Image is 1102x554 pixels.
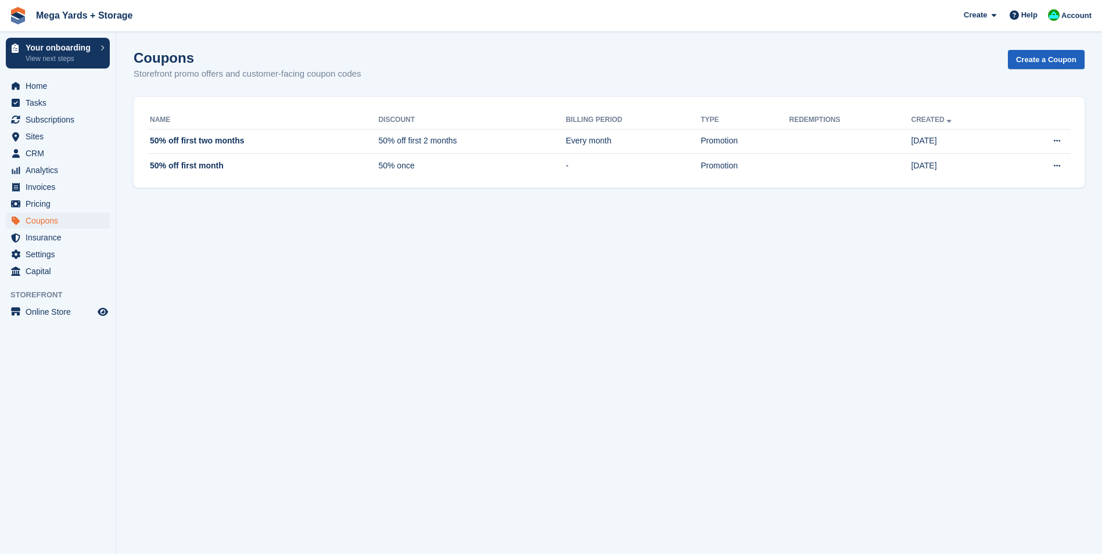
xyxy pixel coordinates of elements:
[6,304,110,320] a: menu
[9,7,27,24] img: stora-icon-8386f47178a22dfd0bd8f6a31ec36ba5ce8667c1dd55bd0f319d3a0aa187defe.svg
[566,111,701,129] th: Billing Period
[378,154,565,178] td: 50% once
[1048,9,1060,21] img: Ben Ainscough
[566,129,701,154] td: Every month
[6,179,110,195] a: menu
[26,78,95,94] span: Home
[6,229,110,246] a: menu
[6,128,110,145] a: menu
[1021,9,1038,21] span: Help
[148,111,378,129] th: Name
[6,246,110,262] a: menu
[911,116,953,124] a: Created
[701,129,789,154] td: Promotion
[6,213,110,229] a: menu
[26,246,95,262] span: Settings
[26,304,95,320] span: Online Store
[26,44,95,52] p: Your onboarding
[6,95,110,111] a: menu
[566,154,701,178] td: -
[26,196,95,212] span: Pricing
[911,154,1012,178] td: [DATE]
[26,179,95,195] span: Invoices
[964,9,987,21] span: Create
[134,67,361,81] p: Storefront promo offers and customer-facing coupon codes
[378,111,565,129] th: Discount
[26,95,95,111] span: Tasks
[26,145,95,161] span: CRM
[31,6,137,25] a: Mega Yards + Storage
[701,111,789,129] th: Type
[911,129,1012,154] td: [DATE]
[701,154,789,178] td: Promotion
[26,213,95,229] span: Coupons
[148,129,378,154] td: 50% off first two months
[1008,50,1085,69] a: Create a Coupon
[6,162,110,178] a: menu
[10,289,116,301] span: Storefront
[6,196,110,212] a: menu
[6,78,110,94] a: menu
[26,53,95,64] p: View next steps
[378,129,565,154] td: 50% off first 2 months
[6,145,110,161] a: menu
[6,263,110,279] a: menu
[789,111,911,129] th: Redemptions
[6,111,110,128] a: menu
[148,154,378,178] td: 50% off first month
[134,50,361,66] h1: Coupons
[26,263,95,279] span: Capital
[6,38,110,69] a: Your onboarding View next steps
[26,229,95,246] span: Insurance
[96,305,110,319] a: Preview store
[26,162,95,178] span: Analytics
[26,128,95,145] span: Sites
[1061,10,1092,21] span: Account
[26,111,95,128] span: Subscriptions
